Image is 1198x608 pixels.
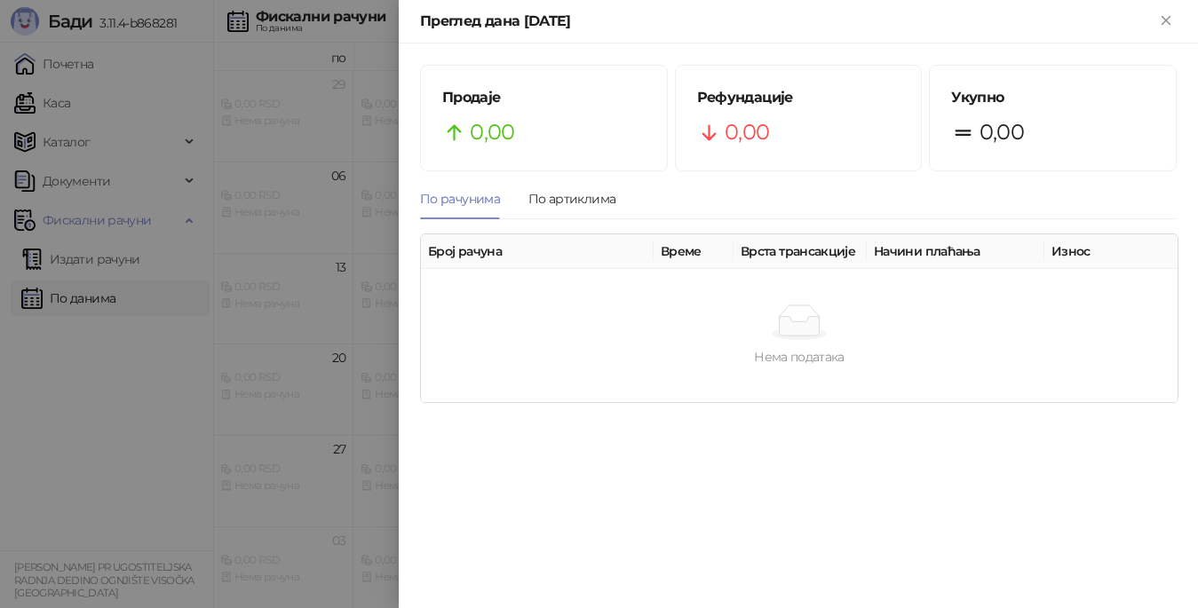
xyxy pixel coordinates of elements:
h5: Рефундације [697,87,900,108]
span: 0,00 [725,115,769,149]
th: Износ [1044,234,1178,269]
h5: Продаје [442,87,646,108]
h5: Укупно [951,87,1154,108]
span: 0,00 [470,115,514,149]
span: 0,00 [980,115,1024,149]
div: Нема података [456,347,1142,367]
button: Close [1155,11,1177,32]
th: Време [654,234,734,269]
div: Преглед дана [DATE] [420,11,1155,32]
div: По рачунима [420,189,500,209]
th: Број рачуна [421,234,654,269]
th: Начини плаћања [867,234,1044,269]
th: Врста трансакције [734,234,867,269]
div: По артиклима [528,189,615,209]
